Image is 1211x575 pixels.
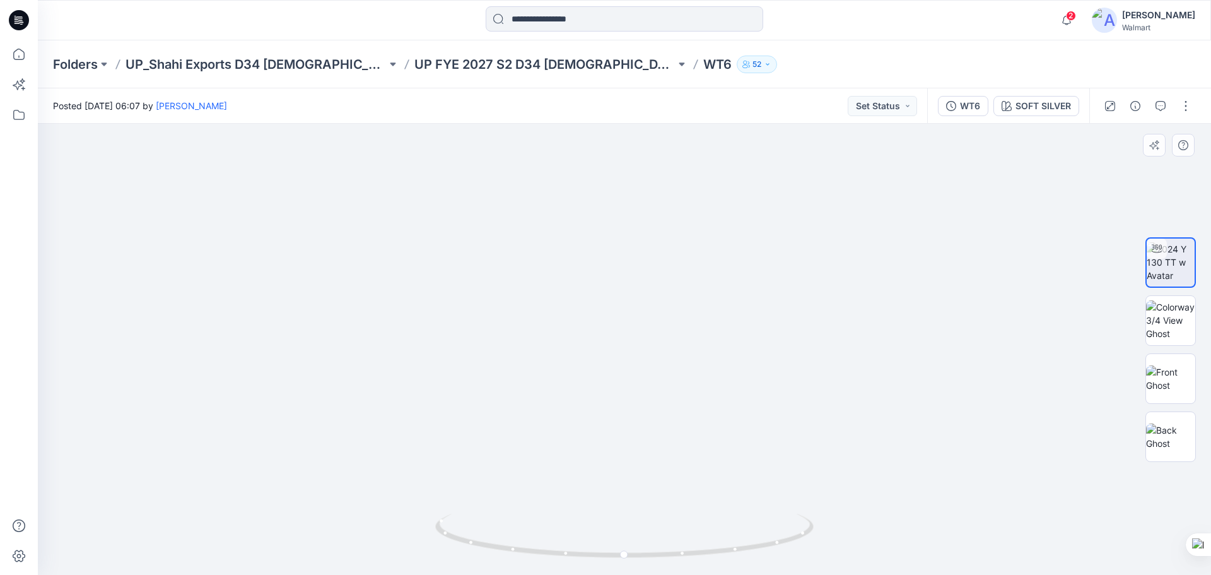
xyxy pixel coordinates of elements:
button: SOFT SILVER [993,96,1079,116]
div: [PERSON_NAME] [1122,8,1195,23]
button: WT6 [938,96,988,116]
img: Front Ghost [1146,365,1195,392]
a: [PERSON_NAME] [156,100,227,111]
div: WT6 [960,99,980,113]
img: avatar [1092,8,1117,33]
span: 2 [1066,11,1076,21]
p: 52 [752,57,761,71]
button: Details [1125,96,1145,116]
img: Back Ghost [1146,424,1195,450]
a: Folders [53,56,98,73]
button: 52 [737,56,777,73]
span: Posted [DATE] 06:07 by [53,99,227,112]
img: Colorway 3/4 View Ghost [1146,300,1195,340]
div: SOFT SILVER [1015,99,1071,113]
p: WT6 [703,56,732,73]
a: UP FYE 2027 S2 D34 [DEMOGRAPHIC_DATA] Woven Tops [414,56,676,73]
a: UP_Shahi Exports D34 [DEMOGRAPHIC_DATA] Tops [126,56,387,73]
img: 2024 Y 130 TT w Avatar [1147,242,1195,282]
div: Walmart [1122,23,1195,32]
